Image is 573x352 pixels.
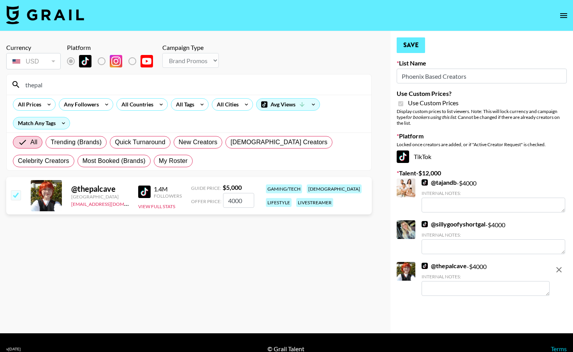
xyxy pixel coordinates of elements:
img: TikTok [422,263,428,269]
span: [DEMOGRAPHIC_DATA] Creators [230,138,327,147]
button: open drawer [556,8,571,23]
div: livestreamer [296,198,333,207]
img: TikTok [397,150,409,163]
label: Talent - $ 12,000 [397,169,567,177]
div: Avg Views [257,99,320,110]
div: Currency is locked to USD [6,51,61,71]
img: TikTok [422,221,428,227]
a: @sillygoofyshortgal [422,220,485,228]
a: [EMAIL_ADDRESS][DOMAIN_NAME] [71,200,149,207]
div: All Countries [117,99,155,110]
div: gaming/tech [266,184,302,193]
span: Use Custom Prices [408,99,459,107]
button: Save [397,37,425,53]
div: TikTok [397,150,567,163]
div: lifestyle [266,198,292,207]
div: 1.4M [154,185,182,193]
div: All Tags [171,99,196,110]
span: New Creators [179,138,218,147]
button: View Full Stats [138,203,175,209]
label: Platform [397,132,567,140]
span: My Roster [159,156,188,166]
a: @tajandb [422,179,457,186]
div: All Cities [212,99,240,110]
div: [GEOGRAPHIC_DATA] [71,194,129,200]
span: Guide Price: [191,185,221,191]
span: Most Booked (Brands) [83,156,146,166]
div: - $ 4000 [422,179,565,212]
div: All Prices [13,99,43,110]
div: Internal Notes: [422,232,565,238]
img: TikTok [79,55,91,67]
a: @thepalcave [422,262,467,270]
div: Match Any Tags [13,117,70,129]
div: Locked once creators are added, or if "Active Creator Request" is checked. [397,142,567,147]
div: - $ 4000 [422,220,565,254]
div: v [DATE] [6,347,21,352]
div: @ thepalcave [71,184,129,194]
div: List locked to TikTok. [67,53,159,69]
div: Internal Notes: [422,274,550,279]
strong: $ 5,000 [223,184,242,191]
img: TikTok [138,186,151,198]
label: Use Custom Prices? [397,90,567,97]
div: Display custom prices to list viewers. Note: This will lock currency and campaign type . Cannot b... [397,108,567,126]
div: Followers [154,193,182,199]
span: Celebrity Creators [18,156,69,166]
img: Instagram [110,55,122,67]
div: - $ 4000 [422,262,550,296]
span: All [30,138,37,147]
span: Quick Turnaround [115,138,165,147]
img: Grail Talent [6,5,84,24]
span: Trending (Brands) [51,138,102,147]
em: for bookers using this list [406,114,456,120]
div: Currency [6,44,61,51]
div: Any Followers [59,99,100,110]
span: Offer Price: [191,198,221,204]
img: YouTube [141,55,153,67]
label: List Name [397,59,567,67]
button: remove [551,262,567,278]
input: 5,000 [223,193,254,208]
img: TikTok [422,179,428,186]
input: Search by User Name [21,78,367,91]
div: USD [8,55,59,68]
div: Internal Notes: [422,190,565,196]
div: Platform [67,44,159,51]
div: [DEMOGRAPHIC_DATA] [307,184,362,193]
div: Campaign Type [162,44,219,51]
